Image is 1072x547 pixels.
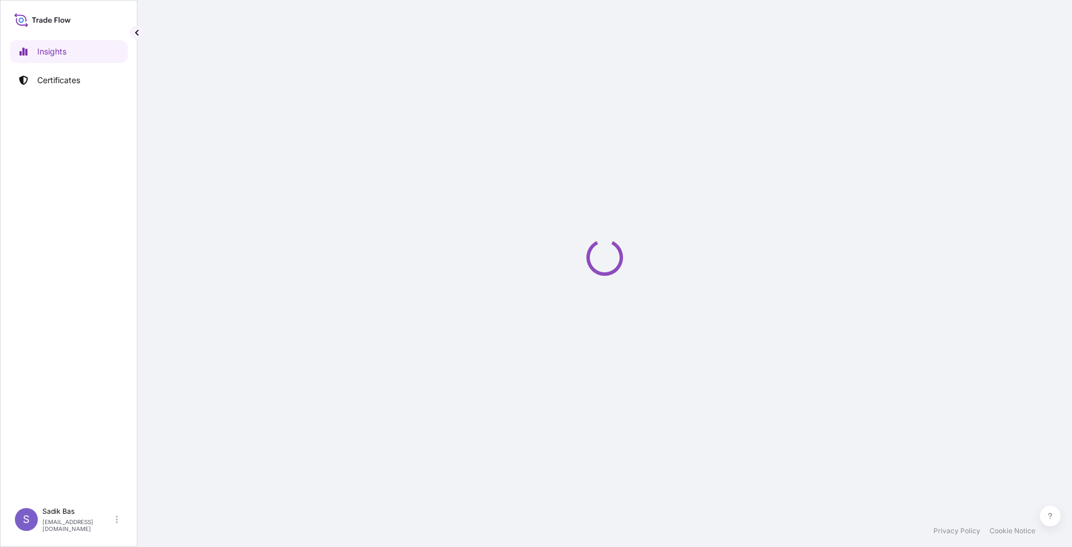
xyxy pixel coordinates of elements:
[10,69,128,92] a: Certificates
[990,526,1035,536] a: Cookie Notice
[37,46,66,57] p: Insights
[42,518,113,532] p: [EMAIL_ADDRESS][DOMAIN_NAME]
[23,514,30,525] span: S
[933,526,980,536] a: Privacy Policy
[37,75,80,86] p: Certificates
[42,507,113,516] p: Sadik Bas
[10,40,128,63] a: Insights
